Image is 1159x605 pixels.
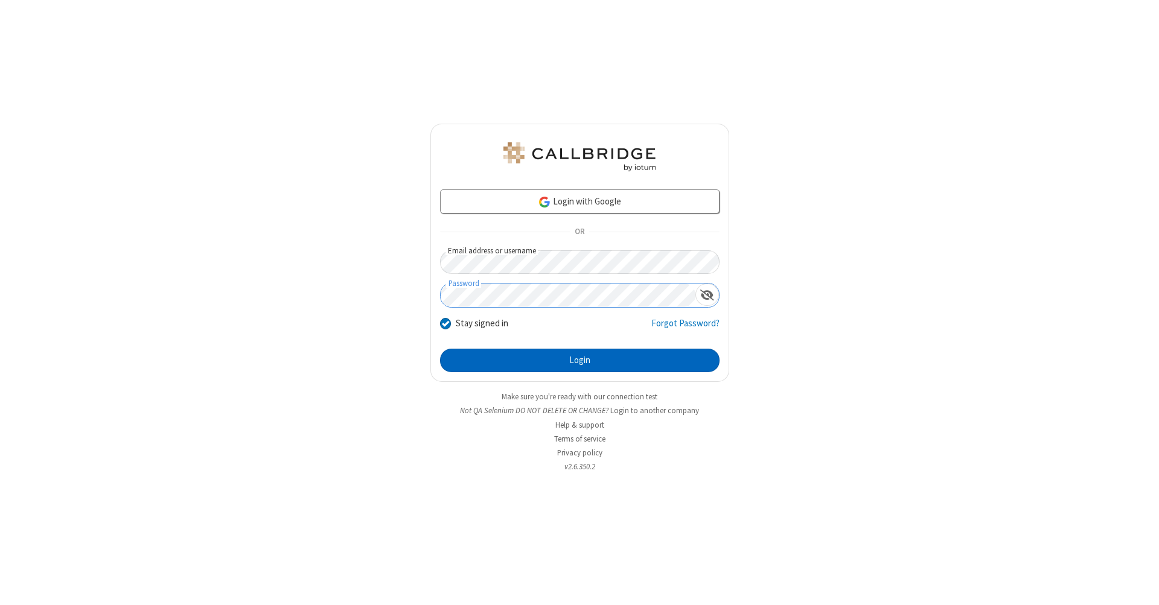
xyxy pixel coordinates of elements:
[430,405,729,416] li: Not QA Selenium DO NOT DELETE OR CHANGE?
[502,391,657,402] a: Make sure you're ready with our connection test
[501,142,658,171] img: QA Selenium DO NOT DELETE OR CHANGE
[610,405,699,416] button: Login to another company
[440,349,720,373] button: Login
[440,189,720,214] a: Login with Google
[538,195,551,209] img: google-icon.png
[570,224,589,241] span: OR
[456,317,508,331] label: Stay signed in
[651,317,720,340] a: Forgot Password?
[695,283,719,306] div: Show password
[430,461,729,472] li: v2.6.350.2
[557,448,602,458] a: Privacy policy
[554,434,605,444] a: Terms of service
[440,250,720,274] input: Email address or username
[555,420,604,430] a: Help & support
[441,283,695,307] input: Password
